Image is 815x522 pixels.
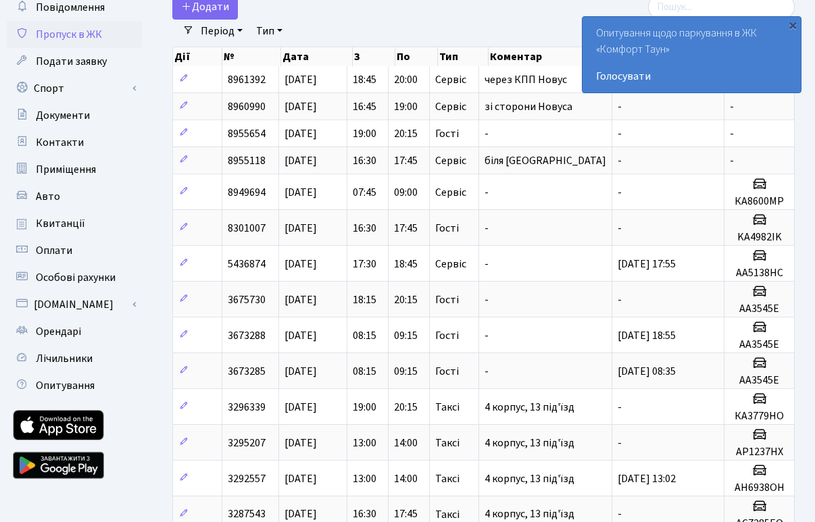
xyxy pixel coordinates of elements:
span: [DATE] 17:55 [618,257,676,271]
span: 19:00 [353,126,376,141]
span: [DATE] [285,507,317,522]
span: Гості [435,128,459,139]
span: - [485,221,489,236]
span: 08:15 [353,364,376,379]
span: [DATE] [285,471,317,486]
span: 16:45 [353,99,376,114]
span: [DATE] [285,364,317,379]
span: Особові рахунки [36,270,116,285]
span: 19:00 [353,400,376,415]
span: Пропуск в ЖК [36,27,102,42]
span: Лічильники [36,351,93,366]
th: Дата [281,47,353,66]
span: Опитування [36,378,95,393]
a: [DOMAIN_NAME] [7,291,142,318]
span: біля [GEOGRAPHIC_DATA] [485,153,606,168]
span: Гості [435,223,459,234]
span: 3675730 [228,292,266,307]
a: Контакти [7,129,142,156]
span: Квитанції [36,216,85,231]
span: Сервіс [435,101,466,112]
span: 17:45 [394,507,418,522]
span: 18:45 [394,257,418,271]
h5: АА3545Е [730,338,789,351]
a: Пропуск в ЖК [7,21,142,48]
span: [DATE] [285,436,317,450]
span: 3287543 [228,507,266,522]
span: 16:30 [353,221,376,236]
span: - [618,185,622,200]
th: З [353,47,395,66]
span: 14:00 [394,436,418,450]
span: - [485,126,489,141]
span: 16:30 [353,153,376,168]
span: 4 корпус, 13 під'їзд [485,436,574,450]
span: [DATE] 18:55 [618,328,676,343]
span: Гості [435,330,459,341]
span: Приміщення [36,162,96,177]
span: 8301007 [228,221,266,236]
span: 8960990 [228,99,266,114]
h5: КА3779НО [730,410,789,423]
span: Оплати [36,243,72,258]
div: Опитування щодо паркування в ЖК «Комфорт Таун» [583,17,801,93]
span: [DATE] [285,153,317,168]
a: Оплати [7,237,142,264]
span: через КПП Новус [485,72,567,87]
h5: АН6938ОН [730,481,789,494]
span: 3673288 [228,328,266,343]
a: Квитанції [7,210,142,237]
span: [DATE] 13:02 [618,471,676,486]
span: 8955118 [228,153,266,168]
a: Авто [7,183,142,210]
span: 20:15 [394,126,418,141]
a: Спорт [7,75,142,102]
span: Документи [36,108,90,123]
div: × [786,18,799,32]
span: [DATE] 08:35 [618,364,676,379]
span: 13:00 [353,471,376,486]
span: 4 корпус, 13 під'їзд [485,507,574,522]
span: - [485,328,489,343]
span: 17:45 [394,153,418,168]
a: Голосувати [596,68,787,84]
span: [DATE] [285,400,317,415]
span: [DATE] [285,126,317,141]
span: 14:00 [394,471,418,486]
span: - [618,436,622,450]
span: Сервіс [435,187,466,198]
a: Особові рахунки [7,264,142,291]
span: Таксі [435,402,460,413]
span: 5436874 [228,257,266,271]
span: 16:30 [353,507,376,522]
span: Авто [36,189,60,204]
span: Сервіс [435,259,466,269]
span: Гості [435,294,459,305]
span: [DATE] [285,328,317,343]
span: Орендарі [36,324,81,339]
h5: АА3545Е [730,374,789,387]
span: 20:15 [394,400,418,415]
span: [DATE] [285,257,317,271]
span: - [618,153,622,168]
span: - [618,292,622,307]
span: 17:30 [353,257,376,271]
a: Період [195,20,248,43]
span: зі сторони Новуса [485,99,572,114]
a: Приміщення [7,156,142,183]
span: - [485,292,489,307]
a: Орендарі [7,318,142,345]
span: Сервіс [435,155,466,166]
span: 13:00 [353,436,376,450]
span: Контакти [36,135,84,150]
span: 07:45 [353,185,376,200]
span: 8955654 [228,126,266,141]
span: 3292557 [228,471,266,486]
span: 3296339 [228,400,266,415]
span: 09:15 [394,364,418,379]
th: Тип [438,47,489,66]
a: Тип [251,20,288,43]
span: 8961392 [228,72,266,87]
span: 4 корпус, 13 під'їзд [485,400,574,415]
span: - [618,221,622,236]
